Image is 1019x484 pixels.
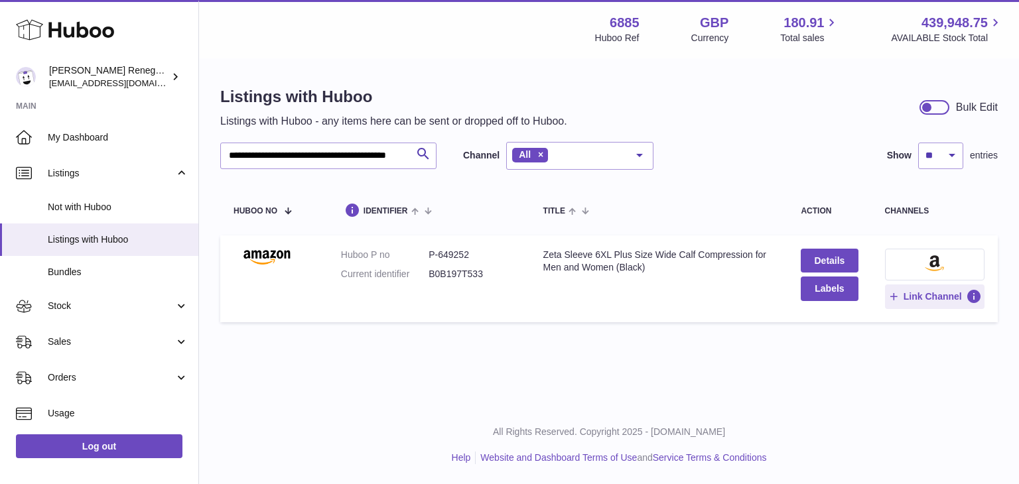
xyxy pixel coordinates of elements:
[48,131,188,144] span: My Dashboard
[48,233,188,246] span: Listings with Huboo
[48,335,174,348] span: Sales
[885,284,985,308] button: Link Channel
[463,149,500,162] label: Channel
[780,14,839,44] a: 180.91 Total sales
[220,86,567,107] h1: Listings with Huboo
[476,452,766,464] li: and
[801,207,858,215] div: action
[49,78,195,88] span: [EMAIL_ADDRESS][DOMAIN_NAME]
[921,14,988,32] span: 439,948.75
[783,14,824,32] span: 180.91
[610,14,640,32] strong: 6885
[925,255,944,271] img: amazon-small.png
[543,207,565,215] span: title
[210,426,1008,438] p: All Rights Reserved. Copyright 2025 - [DOMAIN_NAME]
[452,452,471,463] a: Help
[48,266,188,278] span: Bundles
[780,32,839,44] span: Total sales
[904,290,962,302] span: Link Channel
[48,167,174,180] span: Listings
[234,207,277,215] span: Huboo no
[700,14,728,32] strong: GBP
[887,149,912,162] label: Show
[364,207,408,215] span: identifier
[801,249,858,272] a: Details
[48,300,174,312] span: Stock
[543,249,775,274] div: Zeta Sleeve 6XL Plus Size Wide Calf Compression for Men and Women (Black)
[16,67,36,87] img: internalAdmin-6885@internal.huboo.com
[341,268,429,280] dt: Current identifier
[595,32,640,44] div: Huboo Ref
[341,249,429,261] dt: Huboo P no
[480,452,637,463] a: Website and Dashboard Terms of Use
[956,100,998,115] div: Bulk Edit
[49,64,169,90] div: [PERSON_NAME] Renegade Productions -UK account
[891,32,1003,44] span: AVAILABLE Stock Total
[885,207,985,215] div: channels
[429,268,516,280] dd: B0B197T533
[801,276,858,300] button: Labels
[48,371,174,384] span: Orders
[220,114,567,129] p: Listings with Huboo - any items here can be sent or dropped off to Huboo.
[891,14,1003,44] a: 439,948.75 AVAILABLE Stock Total
[691,32,729,44] div: Currency
[234,249,300,265] img: Zeta Sleeve 6XL Plus Size Wide Calf Compression for Men and Women (Black)
[653,452,767,463] a: Service Terms & Conditions
[519,149,531,160] span: All
[429,249,516,261] dd: P-649252
[16,434,182,458] a: Log out
[970,149,998,162] span: entries
[48,407,188,420] span: Usage
[48,201,188,213] span: Not with Huboo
